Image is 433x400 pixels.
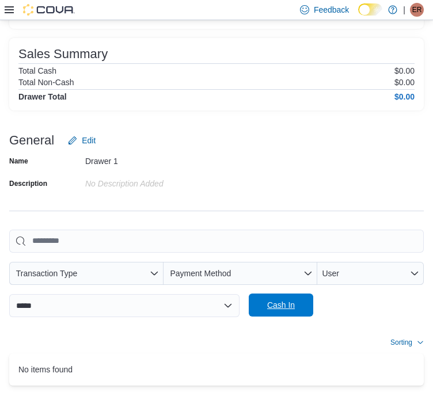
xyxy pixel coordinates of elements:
div: Drawer 1 [85,152,240,166]
h3: Sales Summary [18,47,108,61]
div: E Robert [410,3,424,17]
span: Sorting [390,338,412,347]
h6: Total Non-Cash [18,78,74,87]
label: Name [9,157,28,166]
div: No Description added [85,174,240,188]
span: Transaction Type [16,269,78,278]
p: $0.00 [394,66,415,75]
button: Cash In [249,294,313,317]
img: Cova [23,4,75,16]
h4: $0.00 [394,92,415,101]
span: User [322,269,339,278]
button: Edit [63,129,100,152]
input: This is a search bar. As you type, the results lower in the page will automatically filter. [9,230,424,253]
button: Sorting [390,336,424,349]
input: Dark Mode [358,3,382,16]
h3: General [9,134,54,147]
p: $0.00 [394,78,415,87]
span: ER [412,3,422,17]
button: Transaction Type [9,262,164,285]
span: Cash In [267,299,295,311]
label: Description [9,179,47,188]
button: Payment Method [164,262,317,285]
h4: Drawer Total [18,92,67,101]
h6: Total Cash [18,66,56,75]
button: User [317,262,424,285]
span: No items found [18,363,73,376]
p: | [403,3,405,17]
span: Feedback [314,4,349,16]
span: Payment Method [170,269,231,278]
span: Edit [82,135,96,146]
